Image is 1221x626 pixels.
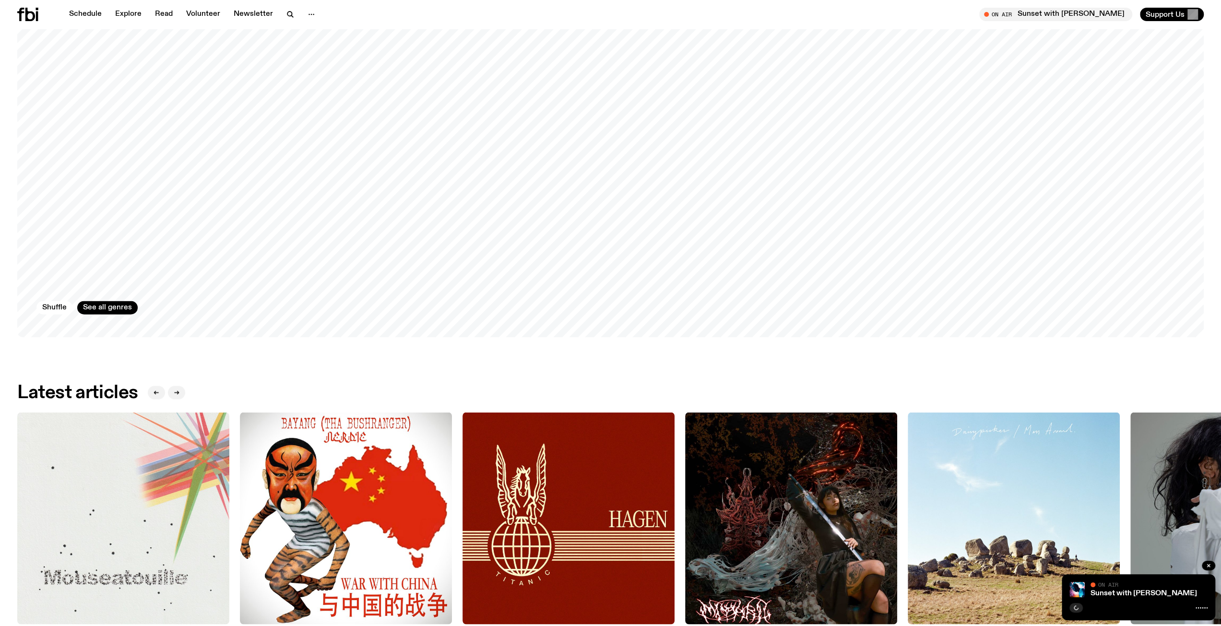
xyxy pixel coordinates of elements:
[1098,581,1118,588] span: On Air
[1091,590,1197,597] a: Sunset with [PERSON_NAME]
[180,8,226,21] a: Volunteer
[149,8,178,21] a: Read
[36,301,72,314] button: Shuffle
[1146,10,1185,19] span: Support Us
[979,8,1132,21] button: On AirSunset with [PERSON_NAME]
[17,412,229,624] img: DJ Set feels like your parents' old shag carpet and sticky leather couches in the summer, and tas...
[1140,8,1204,21] button: Support Us
[1069,582,1085,597] img: Simon Caldwell stands side on, looking downwards. He has headphones on. Behind him is a brightly ...
[228,8,279,21] a: Newsletter
[17,384,138,402] h2: Latest articles
[109,8,147,21] a: Explore
[63,8,107,21] a: Schedule
[77,301,138,314] a: See all genres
